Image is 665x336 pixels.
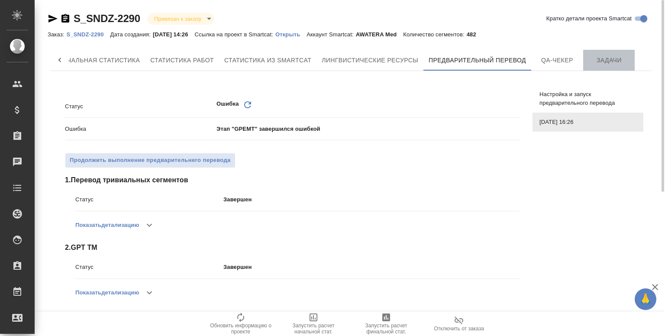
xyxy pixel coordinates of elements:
[307,31,355,38] p: Аккаунт Smartcat:
[65,242,520,253] span: 2 . GPT TM
[65,175,520,185] span: 1 . Перевод тривиальных сегментов
[152,15,204,23] button: Привязан к заказу
[65,153,236,168] button: Продолжить выполнение предварительнего перевода
[322,55,418,66] span: Лингвистические ресурсы
[60,13,71,24] button: Скопировать ссылку
[75,195,223,204] p: Статус
[74,13,140,24] a: S_SNDZ-2290
[195,31,275,38] p: Ссылка на проект в Smartcat:
[356,31,404,38] p: AWATERA Med
[539,90,636,107] span: Настройка и запуск предварительного перевода
[536,55,578,66] span: QA-чекер
[66,30,110,38] a: S_SNDZ-2290
[66,31,110,38] p: S_SNDZ-2290
[59,55,140,66] span: Начальная статистика
[403,31,466,38] p: Количество сегментов:
[635,288,656,310] button: 🙏
[223,263,520,271] p: Завершен
[216,125,520,133] p: Этап "GPEMT" завершился ошибкой
[588,55,630,66] span: Задачи
[282,323,345,335] span: Запустить расчет начальной стат.
[110,31,153,38] p: Дата создания:
[224,55,311,66] span: Статистика из Smartcat
[355,323,417,335] span: Запустить расчет финальной стат.
[429,55,526,66] span: Предварительный перевод
[533,113,643,132] div: [DATE] 16:26
[75,263,223,271] p: Статус
[204,312,277,336] button: Обновить информацию о проекте
[423,312,495,336] button: Отключить от заказа
[277,312,350,336] button: Запустить расчет начальной стат.
[65,310,520,320] span: 3 . Подстановка ТМ в Smartcat
[75,282,139,303] button: Показатьдетализацию
[48,13,58,24] button: Скопировать ссылку для ЯМессенджера
[223,195,520,204] p: Завершен
[638,290,653,308] span: 🙏
[216,100,239,113] p: Ошибка
[75,215,139,236] button: Показатьдетализацию
[70,155,231,165] span: Продолжить выполнение предварительнего перевода
[275,30,307,38] a: Открыть
[546,14,632,23] span: Кратко детали проекта Smartcat
[147,13,214,25] div: Привязан к заказу
[150,55,214,66] span: Статистика работ
[533,85,643,113] div: Настройка и запуск предварительного перевода
[65,125,216,133] p: Ошибка
[350,312,423,336] button: Запустить расчет финальной стат.
[434,326,484,332] span: Отключить от заказа
[275,31,307,38] p: Открыть
[539,118,636,126] span: [DATE] 16:26
[467,31,483,38] p: 482
[65,102,216,111] p: Статус
[153,31,195,38] p: [DATE] 14:26
[210,323,272,335] span: Обновить информацию о проекте
[48,31,66,38] p: Заказ:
